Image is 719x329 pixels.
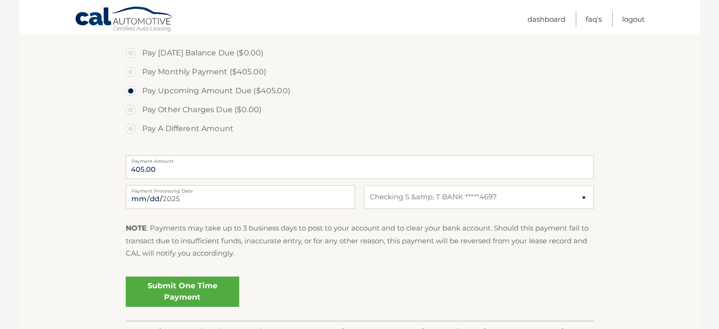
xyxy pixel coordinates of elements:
[126,155,594,163] label: Payment Amount
[126,185,355,209] input: Payment Date
[622,11,645,27] a: Logout
[126,222,594,259] p: : Payments may take up to 3 business days to post to your account and to clear your bank account....
[75,6,174,34] a: Cal Automotive
[528,11,565,27] a: Dashboard
[126,155,594,179] input: Payment Amount
[126,62,594,81] label: Pay Monthly Payment ($405.00)
[126,44,594,62] label: Pay [DATE] Balance Due ($0.00)
[126,185,355,193] label: Payment Processing Date
[126,100,594,119] label: Pay Other Charges Due ($0.00)
[126,223,147,232] strong: NOTE
[586,11,602,27] a: FAQ's
[126,119,594,138] label: Pay A Different Amount
[126,276,239,307] a: Submit One Time Payment
[126,81,594,100] label: Pay Upcoming Amount Due ($405.00)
